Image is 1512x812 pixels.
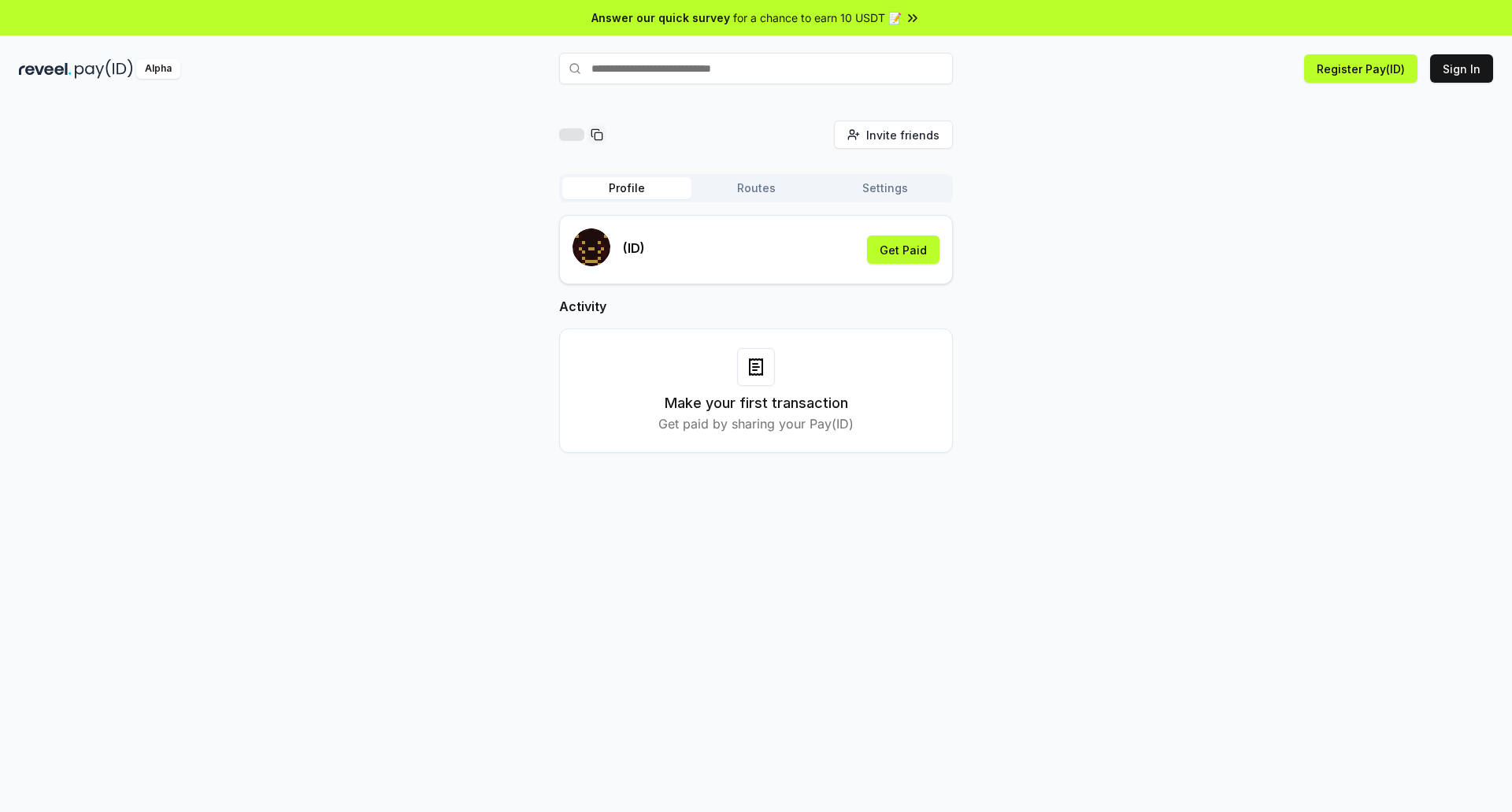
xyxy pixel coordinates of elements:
span: Invite friends [866,127,939,143]
h3: Make your first transaction [665,392,848,414]
button: Settings [821,177,950,199]
button: Profile [562,177,691,199]
span: Answer our quick survey [591,9,730,26]
button: Routes [691,177,821,199]
div: Alpha [136,59,180,79]
button: Sign In [1430,54,1493,83]
img: pay_id [75,59,133,79]
button: Invite friends [834,121,953,149]
button: Register Pay(ID) [1304,54,1417,83]
img: reveel_dark [19,59,72,79]
h2: Activity [559,297,953,316]
span: for a chance to earn 10 USDT 📝 [733,9,902,26]
p: Get paid by sharing your Pay(ID) [658,414,854,433]
p: (ID) [623,239,645,258]
button: Get Paid [867,235,939,264]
